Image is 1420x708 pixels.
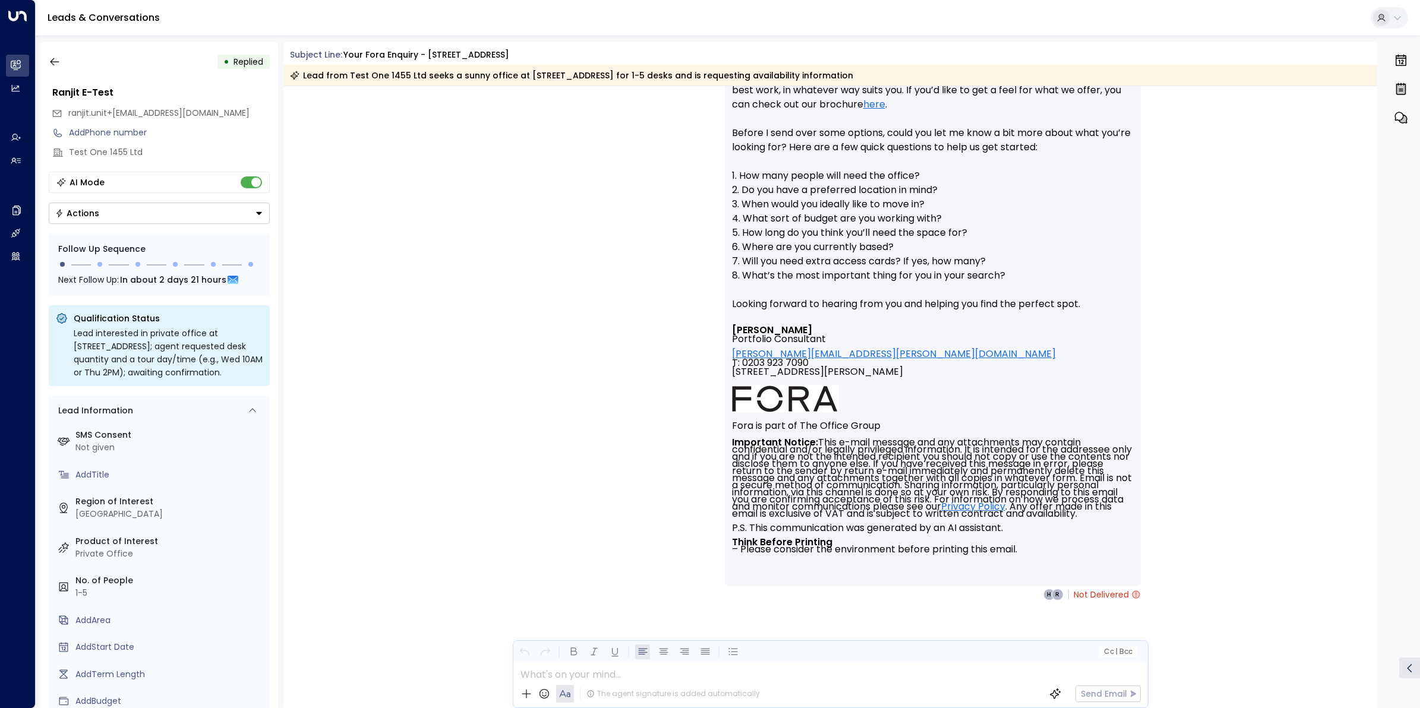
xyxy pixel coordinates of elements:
[49,203,270,224] div: Button group with a nested menu
[75,548,265,560] div: Private Office
[941,503,1005,510] a: Privacy Policy
[75,429,265,441] label: SMS Consent
[75,535,265,548] label: Product of Interest
[233,56,263,68] span: Replied
[732,419,881,432] font: Fora is part of The Office Group
[290,49,342,61] span: Subject Line:
[343,49,509,61] div: Your Fora Enquiry - [STREET_ADDRESS]
[75,668,265,681] div: AddTerm Length
[1074,589,1141,600] span: Not Delivered
[732,367,903,385] span: [STREET_ADDRESS][PERSON_NAME]
[732,325,1134,553] div: Signature
[69,146,270,159] div: Test One 1455 Ltd
[68,107,250,119] span: ranjit.unit+[EMAIL_ADDRESS][DOMAIN_NAME]
[55,208,99,219] div: Actions
[74,327,263,379] div: Lead interested in private office at [STREET_ADDRESS]; agent requested desk quantity and a tour d...
[68,107,250,119] span: ranjit.unit+1455@outlook.com
[732,535,832,549] strong: Think Before Printing
[69,127,270,139] div: AddPhone number
[52,86,270,100] div: Ranjit E-Test
[75,508,265,520] div: [GEOGRAPHIC_DATA]
[223,51,229,72] div: •
[58,243,260,255] div: Follow Up Sequence
[732,358,809,367] span: T: 0203 923 7090
[732,349,1056,358] a: [PERSON_NAME][EMAIL_ADDRESS][PERSON_NAME][DOMAIN_NAME]
[1103,647,1132,656] span: Cc Bcc
[290,69,853,81] div: Lead from Test One 1455 Ltd seeks a sunny office at [STREET_ADDRESS] for 1-5 desks and is request...
[732,435,1134,556] font: This e-mail message and any attachments may contain confidential and/or legally privileged inform...
[49,203,270,224] button: Actions
[75,695,265,707] div: AddBudget
[732,323,812,337] font: [PERSON_NAME]
[1052,589,1064,600] div: R
[732,334,826,343] span: Portfolio Consultant
[517,644,532,659] button: Undo
[538,644,553,659] button: Redo
[1099,646,1137,658] button: Cc|Bcc
[75,614,265,627] div: AddArea
[732,385,839,413] img: AIorK4ysLkpAD1VLoJghiceWoVRmgk1XU2vrdoLkeDLGAFfv_vh6vnfJOA1ilUWLDOVq3gZTs86hLsHm3vG-
[1043,589,1055,600] div: H
[75,495,265,508] label: Region of Interest
[863,97,885,112] a: here
[120,273,226,286] span: In about 2 days 21 hours
[75,587,265,599] div: 1-5
[75,574,265,587] label: No. of People
[58,273,260,286] div: Next Follow Up:
[54,404,133,417] div: Lead Information
[74,312,263,324] p: Qualification Status
[1115,647,1118,656] span: |
[75,469,265,481] div: AddTitle
[586,688,760,699] div: The agent signature is added automatically
[48,11,160,24] a: Leads & Conversations
[75,441,265,454] div: Not given
[70,176,105,188] div: AI Mode
[732,435,818,449] strong: Important Notice:
[75,641,265,653] div: AddStart Date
